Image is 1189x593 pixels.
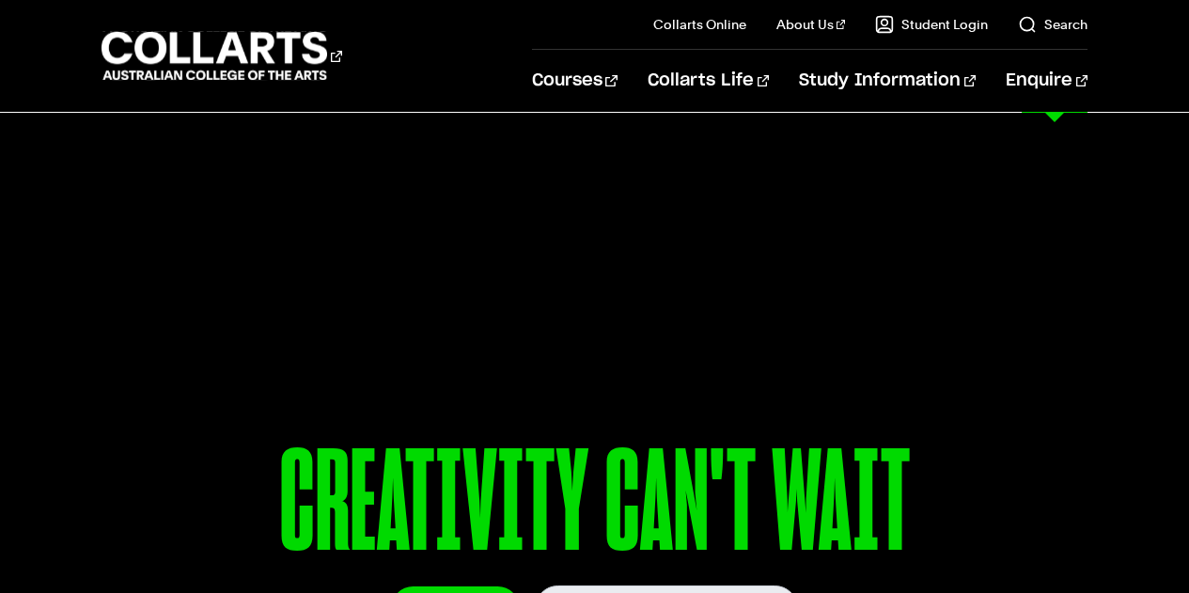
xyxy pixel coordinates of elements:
a: Study Information [799,50,976,112]
p: CREATIVITY CAN'T WAIT [102,430,1088,585]
a: About Us [776,15,846,34]
a: Student Login [875,15,988,34]
a: Collarts Online [653,15,746,34]
div: Go to homepage [102,29,342,83]
a: Collarts Life [648,50,769,112]
a: Enquire [1006,50,1087,112]
a: Courses [532,50,618,112]
a: Search [1018,15,1087,34]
